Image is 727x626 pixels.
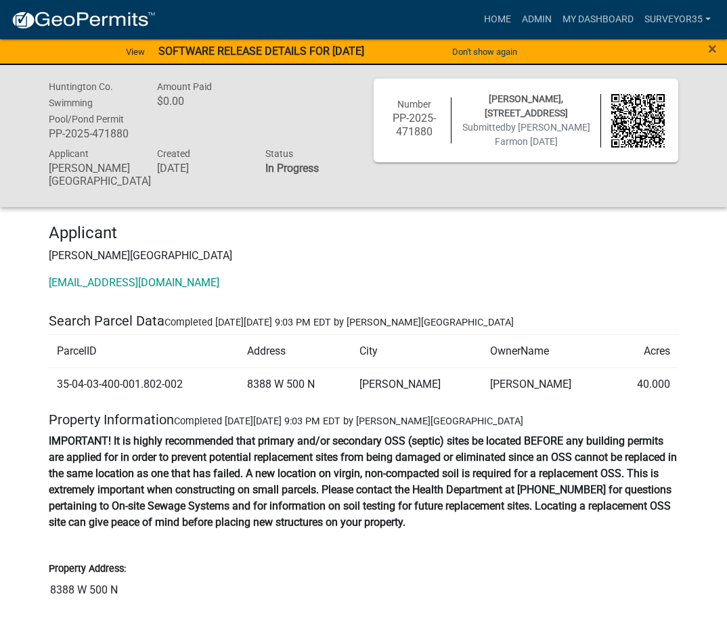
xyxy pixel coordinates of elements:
td: [PERSON_NAME] [351,368,482,401]
span: × [708,39,717,58]
td: 35-04-03-400-001.802-002 [49,368,239,401]
h6: $0.00 [157,95,245,108]
p: [PERSON_NAME][GEOGRAPHIC_DATA] [49,248,678,264]
td: City [351,335,482,368]
button: Don't show again [447,41,523,63]
span: Submitted on [DATE] [462,122,590,147]
span: Applicant [49,148,89,159]
span: by [PERSON_NAME] Farm [495,122,590,147]
span: Amount Paid [157,81,212,92]
h6: [PERSON_NAME][GEOGRAPHIC_DATA] [49,162,137,187]
span: Completed [DATE][DATE] 9:03 PM EDT by [PERSON_NAME][GEOGRAPHIC_DATA] [174,416,523,427]
td: Acres [612,335,678,368]
a: surveyor35 [639,7,716,32]
span: Created [157,148,190,159]
img: QR code [611,94,665,148]
td: Address [239,335,351,368]
h5: Search Parcel Data [49,313,678,329]
td: OwnerName [482,335,613,368]
h6: [DATE] [157,162,245,175]
h6: PP-2025-471880 [387,112,441,137]
span: Number [397,99,431,110]
td: ParcelID [49,335,239,368]
td: 40.000 [612,368,678,401]
a: View [120,41,150,63]
h6: PP-2025-471880 [49,127,137,140]
span: Completed [DATE][DATE] 9:03 PM EDT by [PERSON_NAME][GEOGRAPHIC_DATA] [164,317,514,328]
a: Admin [516,7,557,32]
span: Status [265,148,293,159]
button: Close [708,41,717,57]
h4: Applicant [49,223,678,243]
td: [PERSON_NAME] [482,368,613,401]
span: Huntington Co. Swimming Pool/Pond Permit [49,81,124,125]
h5: Property Information [49,411,678,428]
strong: IMPORTANT! It is highly recommended that primary and/or secondary OSS (septic) sites be located B... [49,434,677,529]
label: Property Address: [49,564,126,574]
a: My Dashboard [557,7,639,32]
a: [EMAIL_ADDRESS][DOMAIN_NAME] [49,276,219,289]
span: [PERSON_NAME], [STREET_ADDRESS] [485,93,568,118]
td: 8388 W 500 N [239,368,351,401]
strong: In Progress [265,162,319,175]
a: Home [479,7,516,32]
strong: SOFTWARE RELEASE DETAILS FOR [DATE] [158,45,364,58]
